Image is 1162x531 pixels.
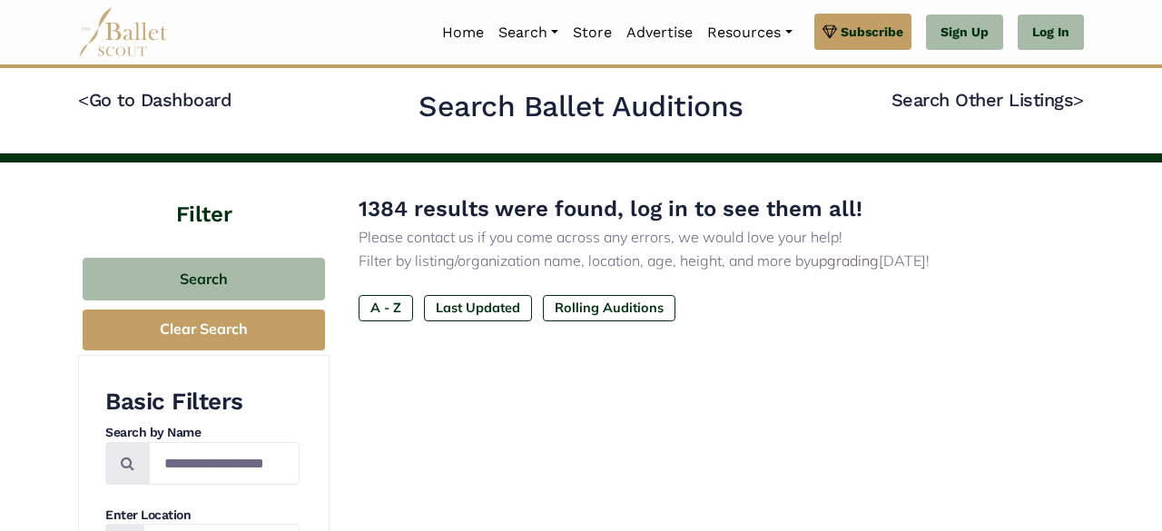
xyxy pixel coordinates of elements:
[105,387,300,418] h3: Basic Filters
[814,14,911,50] a: Subscribe
[543,295,675,320] label: Rolling Auditions
[700,14,799,52] a: Resources
[891,89,1084,111] a: Search Other Listings>
[359,295,413,320] label: A - Z
[149,442,300,485] input: Search by names...
[105,424,300,442] h4: Search by Name
[811,251,879,270] a: upgrading
[78,162,330,231] h4: Filter
[78,89,231,111] a: <Go to Dashboard
[419,88,743,126] h2: Search Ballet Auditions
[78,88,89,111] code: <
[424,295,532,320] label: Last Updated
[359,196,862,221] span: 1384 results were found, log in to see them all!
[566,14,619,52] a: Store
[83,258,325,300] button: Search
[1018,15,1084,51] a: Log In
[926,15,1003,51] a: Sign Up
[435,14,491,52] a: Home
[619,14,700,52] a: Advertise
[491,14,566,52] a: Search
[359,226,1055,250] p: Please contact us if you come across any errors, we would love your help!
[359,250,1055,273] p: Filter by listing/organization name, location, age, height, and more by [DATE]!
[83,310,325,350] button: Clear Search
[105,506,300,525] h4: Enter Location
[822,22,837,42] img: gem.svg
[841,22,903,42] span: Subscribe
[1073,88,1084,111] code: >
